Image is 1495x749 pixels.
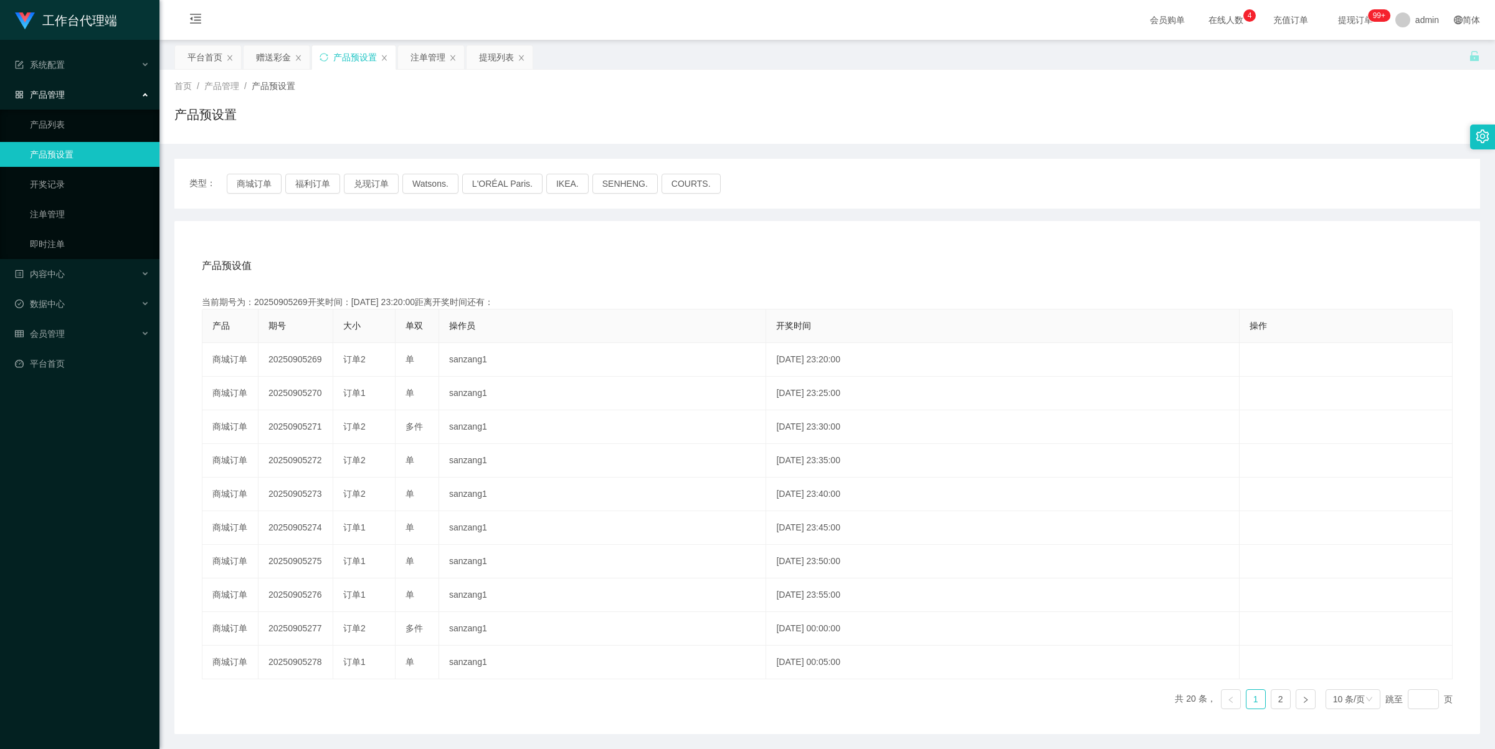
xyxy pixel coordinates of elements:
span: 类型： [189,174,227,194]
span: 订单1 [343,556,366,566]
td: 20250905278 [259,646,333,679]
td: 商城订单 [202,511,259,545]
td: 商城订单 [202,545,259,578]
i: 图标: close [381,54,388,62]
span: / [197,81,199,91]
td: 20250905276 [259,578,333,612]
span: / [244,81,247,91]
button: L'ORÉAL Paris. [462,174,543,194]
li: 1 [1246,689,1266,709]
i: 图标: sync [320,53,328,62]
span: 单 [406,489,414,499]
td: 20250905273 [259,478,333,511]
a: 图标: dashboard平台首页 [15,351,149,376]
a: 工作台代理端 [15,15,117,25]
i: 图标: profile [15,270,24,278]
a: 产品预设置 [30,142,149,167]
span: 数据中心 [15,299,65,309]
div: 平台首页 [187,45,222,69]
a: 注单管理 [30,202,149,227]
td: 商城订单 [202,646,259,679]
span: 产品管理 [204,81,239,91]
td: sanzang1 [439,410,766,444]
button: 福利订单 [285,174,340,194]
td: 商城订单 [202,478,259,511]
td: [DATE] 23:30:00 [766,410,1240,444]
td: [DATE] 23:25:00 [766,377,1240,410]
span: 产品预设值 [202,258,252,273]
a: 2 [1271,690,1290,709]
span: 操作 [1250,321,1267,331]
td: 20250905272 [259,444,333,478]
div: 当前期号为：20250905269开奖时间：[DATE] 23:20:00距离开奖时间还有： [202,296,1453,309]
td: 20250905270 [259,377,333,410]
span: 订单2 [343,623,366,633]
td: 商城订单 [202,444,259,478]
i: 图标: right [1302,696,1309,704]
i: 图标: check-circle-o [15,299,24,308]
button: IKEA. [546,174,589,194]
td: sanzang1 [439,511,766,545]
td: [DATE] 23:45:00 [766,511,1240,545]
td: sanzang1 [439,377,766,410]
button: COURTS. [662,174,721,194]
td: 商城订单 [202,377,259,410]
i: 图标: close [449,54,457,62]
td: sanzang1 [439,612,766,646]
span: 多件 [406,422,423,431]
i: 图标: close [226,54,234,62]
td: 商城订单 [202,343,259,377]
td: sanzang1 [439,444,766,478]
td: sanzang1 [439,646,766,679]
span: 产品 [212,321,230,331]
img: logo.9652507e.png [15,12,35,30]
sup: 4 [1243,9,1256,22]
span: 单 [406,657,414,667]
i: 图标: menu-fold [174,1,217,40]
i: 图标: setting [1476,130,1489,143]
span: 首页 [174,81,192,91]
i: 图标: close [295,54,302,62]
span: 单 [406,522,414,532]
div: 10 条/页 [1333,690,1365,709]
li: 共 20 条， [1175,689,1215,709]
div: 赠送彩金 [256,45,291,69]
div: 注单管理 [411,45,445,69]
span: 内容中心 [15,269,65,279]
span: 期号 [268,321,286,331]
li: 下一页 [1296,689,1316,709]
li: 2 [1271,689,1291,709]
button: Watsons. [402,174,458,194]
a: 1 [1246,690,1265,709]
td: 20250905271 [259,410,333,444]
i: 图标: appstore-o [15,90,24,99]
td: [DATE] 23:20:00 [766,343,1240,377]
i: 图标: global [1454,16,1463,24]
td: 商城订单 [202,410,259,444]
td: [DATE] 00:05:00 [766,646,1240,679]
td: 20250905275 [259,545,333,578]
span: 充值订单 [1267,16,1314,24]
h1: 产品预设置 [174,105,237,124]
td: [DATE] 00:00:00 [766,612,1240,646]
span: 订单2 [343,422,366,431]
i: 图标: form [15,60,24,69]
span: 单 [406,388,414,398]
p: 4 [1248,9,1252,22]
i: 图标: unlock [1469,50,1480,62]
span: 会员管理 [15,329,65,339]
span: 产品预设置 [252,81,295,91]
span: 系统配置 [15,60,65,70]
td: 20250905269 [259,343,333,377]
span: 订单2 [343,489,366,499]
span: 订单1 [343,657,366,667]
td: 商城订单 [202,578,259,612]
span: 开奖时间 [776,321,811,331]
span: 订单2 [343,354,366,364]
span: 多件 [406,623,423,633]
span: 产品管理 [15,90,65,100]
td: [DATE] 23:55:00 [766,578,1240,612]
li: 上一页 [1221,689,1241,709]
i: 图标: left [1227,696,1235,704]
span: 单 [406,354,414,364]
